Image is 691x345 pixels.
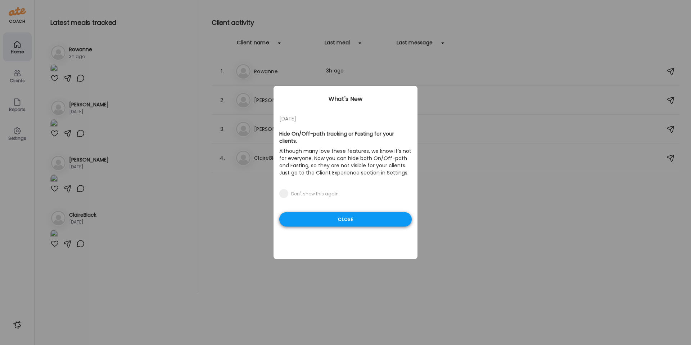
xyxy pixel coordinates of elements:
[279,114,412,123] div: [DATE]
[279,146,412,178] p: Although many love these features, we know it’s not for everyone. Now you can hide both On/Off-pa...
[274,95,417,103] div: What's New
[291,191,339,197] div: Don't show this again
[279,212,412,227] div: Close
[279,130,394,145] b: Hide On/Off-path tracking or Fasting for your clients.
